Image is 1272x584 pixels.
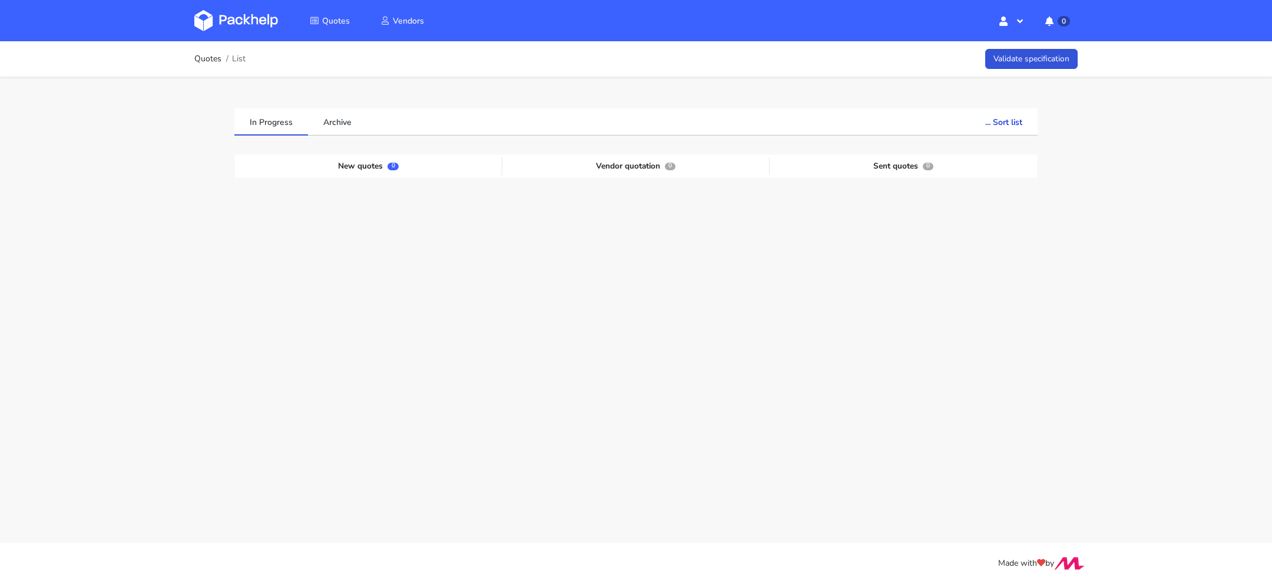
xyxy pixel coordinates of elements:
[179,557,1093,570] div: Made with by
[393,15,424,27] span: Vendors
[194,10,278,31] img: Dashboard
[502,157,770,175] div: Vendor quotation
[235,157,502,175] div: New quotes
[985,49,1078,70] a: Validate specification
[232,54,246,64] span: List
[923,163,933,170] span: 0
[970,108,1038,134] button: ... Sort list
[387,163,398,170] span: 0
[308,108,367,134] a: Archive
[366,10,438,31] a: Vendors
[234,108,308,134] a: In Progress
[322,15,350,27] span: Quotes
[1058,16,1070,27] span: 0
[1036,10,1078,31] button: 0
[770,157,1037,175] div: Sent quotes
[194,54,221,64] a: Quotes
[194,47,246,71] nav: breadcrumb
[296,10,364,31] a: Quotes
[1054,557,1085,570] img: Move Closer
[665,163,675,170] span: 0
